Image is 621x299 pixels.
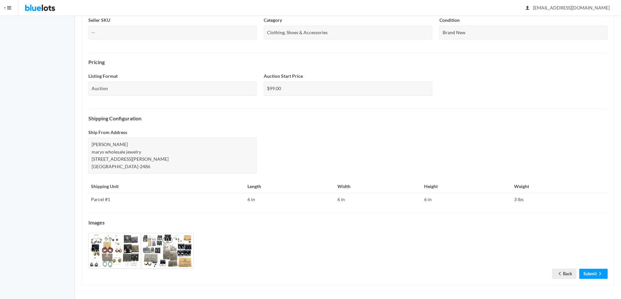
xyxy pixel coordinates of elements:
ion-icon: arrow back [556,271,563,277]
img: 4a97a4c6-1661-4aba-8ea9-a7cba15d279f-1752902893.png [88,233,140,269]
label: Auction Start Price [264,73,303,80]
img: d011aade-b2ab-4598-84b4-740f5f83d8ff-1752902893.png [141,233,194,269]
ion-icon: arrow forward [597,271,603,277]
span: [EMAIL_ADDRESS][DOMAIN_NAME] [526,5,610,10]
td: Parcel #1 [88,193,245,206]
ion-icon: person [524,5,531,11]
h4: Images [88,220,608,225]
td: 6 in [421,193,511,206]
h4: Pricing [88,59,608,65]
th: Length [245,180,335,193]
label: Condition [439,17,460,24]
label: Category [264,17,282,24]
div: Brand New [439,26,608,40]
label: Seller SKU [88,17,110,24]
label: Ship From Address [88,129,127,136]
h4: Shipping Configuration [88,116,608,121]
div: Auction [88,82,257,96]
label: Listing Format [88,73,118,80]
th: Weight [511,180,608,193]
th: Width [335,180,421,193]
th: Shipping Unit [88,180,245,193]
td: 3 lbs [511,193,608,206]
div: Clothing, Shoes & Accessories [264,26,432,40]
td: 6 in [245,193,335,206]
a: arrow backBack [552,269,576,279]
div: [PERSON_NAME] marys wholesale jewelry [STREET_ADDRESS][PERSON_NAME] [GEOGRAPHIC_DATA]-2486 [88,138,257,173]
td: 6 in [335,193,421,206]
th: Height [421,180,511,193]
a: Submitarrow forward [579,269,608,279]
div: -- [88,26,257,40]
div: $99.00 [264,82,432,96]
